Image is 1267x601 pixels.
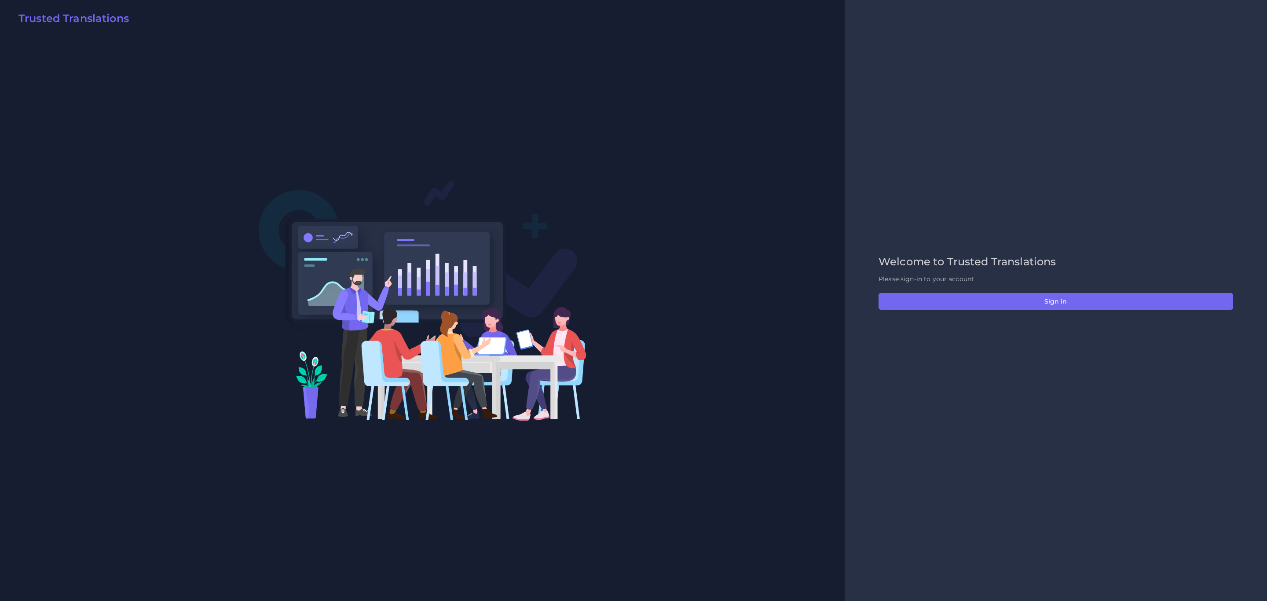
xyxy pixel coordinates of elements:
[12,12,129,28] a: Trusted Translations
[879,256,1233,268] h2: Welcome to Trusted Translations
[879,275,1233,284] p: Please sign-in to your account
[879,293,1233,310] button: Sign in
[258,180,587,421] img: Login V2
[18,12,129,25] h2: Trusted Translations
